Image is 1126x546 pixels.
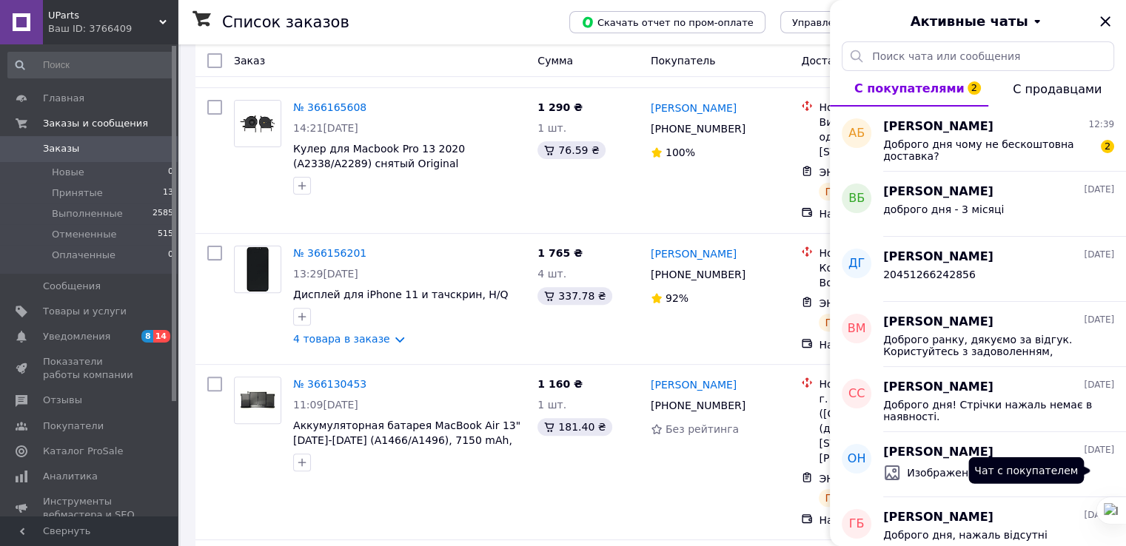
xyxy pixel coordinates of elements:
[819,314,921,331] div: Готово к выдаче
[819,391,970,465] div: г. Львов ([GEOGRAPHIC_DATA].), №5 (до 30 кг): [STREET_ADDRESS][PERSON_NAME]
[819,513,970,528] div: Наложенный платеж
[43,280,101,293] span: Сообщения
[153,207,173,220] span: 2585
[234,246,281,293] a: Фото товару
[43,330,110,343] span: Уведомления
[43,305,127,318] span: Товары и услуги
[168,166,173,179] span: 0
[293,399,358,411] span: 11:09[DATE]
[1084,249,1114,261] span: [DATE]
[830,237,1126,302] button: ДГ[PERSON_NAME][DATE]20451266242856
[293,419,520,461] a: Аккумуляторная батарея MacBook Air 13" [DATE]-[DATE] (A1466/A1496), 7150 mAh, Original PRC
[1084,509,1114,522] span: [DATE]
[848,451,866,468] span: ОН
[819,246,970,260] div: Нова Пошта
[293,122,358,134] span: 14:21[DATE]
[819,377,970,391] div: Нова Пошта
[848,255,865,272] span: ДГ
[988,71,1126,107] button: С продавцами
[235,377,281,423] img: Фото товару
[537,101,583,113] span: 1 290 ₴
[911,12,1028,31] span: Активные чаты
[222,13,349,31] h1: Список заказов
[848,125,865,142] span: АБ
[848,385,865,402] span: СС
[293,378,366,390] a: № 366130453
[141,330,153,343] span: 8
[168,249,173,262] span: 0
[819,337,970,352] div: Наложенный платеж
[52,186,103,200] span: Принятые
[153,330,170,343] span: 14
[234,377,281,424] a: Фото товару
[648,264,748,285] div: [PHONE_NUMBER]
[43,142,79,155] span: Заказы
[43,117,148,130] span: Заказы и сообщения
[537,399,566,411] span: 1 шт.
[883,314,993,331] span: [PERSON_NAME]
[907,465,982,480] span: Изображение
[883,138,1093,162] span: Доброго дня чому не бескоштовна доставка?
[819,297,943,309] span: ЭН: 20 4512 6870 5630
[819,260,970,290] div: Корюковка, №1: переул. Вокзальный, 6
[581,16,754,29] span: Скачать отчет по пром-оплате
[537,287,611,305] div: 337.78 ₴
[830,432,1126,497] button: ОН[PERSON_NAME][DATE]Изображение
[854,81,965,95] span: С покупателями
[819,115,970,159] div: Винница, №10 (до 30 кг на одно место ): [STREET_ADDRESS]
[43,470,98,483] span: Аналитика
[52,207,123,220] span: Выполненные
[293,289,508,300] a: Дисплей для iPhone 11 и тачскрин, H/Q
[819,166,943,178] span: ЭН: 20 4512 6903 3872
[43,355,137,382] span: Показатели работы компании
[43,445,123,458] span: Каталог ProSale
[43,394,82,407] span: Отзывы
[537,418,611,436] div: 181.40 ₴
[537,268,566,280] span: 4 шт.
[830,71,988,107] button: С покупателями2
[648,395,748,416] div: [PHONE_NUMBER]
[235,101,281,146] img: Фото товару
[968,81,981,95] span: 2
[801,55,904,67] span: Доставка и оплата
[883,444,993,461] span: [PERSON_NAME]
[52,228,116,241] span: Отмененные
[537,122,566,134] span: 1 шт.
[293,101,366,113] a: № 366165608
[1084,444,1114,456] span: [DATE]
[293,333,390,345] a: 4 товара в заказе
[666,146,695,158] span: 100%
[537,141,605,159] div: 76.59 ₴
[819,473,943,485] span: ЭН: 20 4512 6885 6798
[848,190,865,207] span: ВБ
[158,228,173,241] span: 515
[819,489,907,507] div: Планируемый
[651,377,737,392] a: [PERSON_NAME]
[883,183,993,200] span: [PERSON_NAME]
[293,247,366,259] a: № 366156201
[537,378,583,390] span: 1 160 ₴
[43,419,104,433] span: Покупатели
[293,268,358,280] span: 13:29[DATE]
[883,249,993,266] span: [PERSON_NAME]
[234,55,265,67] span: Заказ
[883,203,1004,215] span: доброго дня - 3 місяці
[43,92,84,105] span: Главная
[968,457,1084,484] div: Чат с покупателем
[537,55,573,67] span: Сумма
[830,172,1126,237] button: ВБ[PERSON_NAME][DATE]доброго дня - 3 місяці
[792,17,908,28] span: Управление статусами
[52,249,115,262] span: Оплаченные
[883,334,1093,357] span: Доброго ранку, дякуємо за відгук. Користуйтесь з задоволенням, чекаємо на Вас ще)
[1088,118,1114,131] span: 12:39
[883,118,993,135] span: [PERSON_NAME]
[819,183,907,200] div: Планируемый
[819,206,970,221] div: Наложенный платеж
[830,107,1126,172] button: АБ[PERSON_NAME]12:39Доброго дня чому не бескоштовна доставка?2
[52,166,84,179] span: Новые
[1084,314,1114,326] span: [DATE]
[48,9,159,22] span: UParts
[293,143,465,169] a: Кулер для Macbook Pro 13 2020 (A2338/A2289) снятый Original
